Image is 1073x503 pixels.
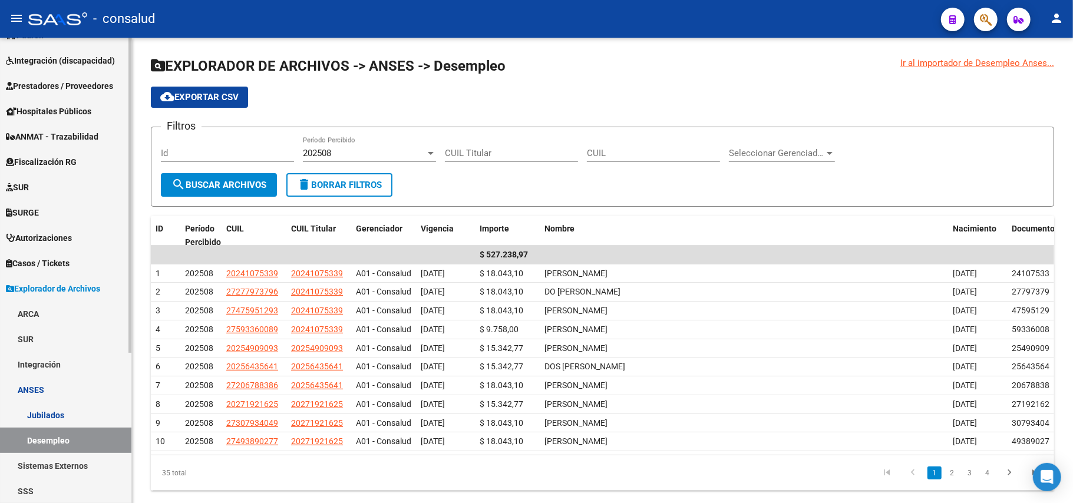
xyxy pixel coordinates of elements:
[1012,306,1049,315] span: 47595129
[544,418,608,428] span: [PERSON_NAME]
[226,362,278,371] span: 20256435641
[151,216,180,255] datatable-header-cell: ID
[161,118,202,134] h3: Filtros
[356,287,411,296] span: A01 - Consalud
[6,80,113,92] span: Prestadores / Proveedores
[185,306,213,315] span: 202508
[156,418,160,428] span: 9
[421,269,445,278] span: [DATE]
[185,436,213,446] span: 202508
[1012,418,1049,428] span: 30793404
[291,418,343,428] span: 20271921625
[475,216,540,255] datatable-header-cell: Importe
[226,436,278,446] span: 27493890277
[926,463,943,483] li: page 1
[1007,216,1054,255] datatable-header-cell: Documento
[421,399,445,409] span: [DATE]
[6,105,91,118] span: Hospitales Públicos
[291,287,343,296] span: 20241075339
[160,90,174,104] mat-icon: cloud_download
[156,399,160,409] span: 8
[356,380,411,390] span: A01 - Consalud
[9,11,24,25] mat-icon: menu
[876,466,898,479] a: go to first page
[1012,269,1049,278] span: 24107533
[291,343,343,353] span: 20254909093
[953,418,977,428] span: [DATE]
[185,269,213,278] span: 202508
[291,380,343,390] span: 20256435641
[544,325,608,334] span: [PERSON_NAME]
[297,180,382,190] span: Borrar Filtros
[416,216,475,255] datatable-header-cell: Vigencia
[480,418,523,428] span: $ 18.043,10
[356,362,411,371] span: A01 - Consalud
[1012,343,1049,353] span: 25490909
[151,58,506,74] span: EXPLORADOR DE ARCHIVOS -> ANSES -> Desempleo
[1012,436,1049,446] span: 49389027
[1033,463,1061,491] div: Open Intercom Messenger
[421,436,445,446] span: [DATE]
[6,206,39,219] span: SURGE
[544,436,608,446] span: [PERSON_NAME]
[945,466,959,479] a: 2
[226,224,244,233] span: CUIL
[171,180,266,190] span: Buscar Archivos
[185,325,213,334] span: 202508
[1012,362,1049,371] span: 25643564
[161,173,277,197] button: Buscar Archivos
[286,216,351,255] datatable-header-cell: CUIL Titular
[953,269,977,278] span: [DATE]
[222,216,286,255] datatable-header-cell: CUIL
[6,130,98,143] span: ANMAT - Trazabilidad
[156,325,160,334] span: 4
[729,148,824,158] span: Seleccionar Gerenciador
[544,287,620,296] span: DO [PERSON_NAME]
[6,257,70,270] span: Casos / Tickets
[226,418,278,428] span: 27307934049
[953,325,977,334] span: [DATE]
[1012,399,1049,409] span: 27192162
[480,343,523,353] span: $ 15.342,77
[421,224,454,233] span: Vigencia
[927,466,942,479] a: 1
[1024,466,1046,479] a: go to last page
[226,287,278,296] span: 27277973796
[953,436,977,446] span: [DATE]
[291,325,343,334] span: 20241075339
[297,177,311,191] mat-icon: delete
[953,399,977,409] span: [DATE]
[356,399,411,409] span: A01 - Consalud
[480,325,519,334] span: $ 9.758,00
[963,466,977,479] a: 3
[185,399,213,409] span: 202508
[953,362,977,371] span: [DATE]
[291,362,343,371] span: 20256435641
[226,380,278,390] span: 27206788386
[480,380,523,390] span: $ 18.043,10
[544,343,608,353] span: [PERSON_NAME]
[953,343,977,353] span: [DATE]
[356,418,411,428] span: A01 - Consalud
[480,287,523,296] span: $ 18.043,10
[180,216,222,255] datatable-header-cell: Período Percibido
[948,216,1007,255] datatable-header-cell: Nacimiento
[156,306,160,315] span: 3
[6,282,100,295] span: Explorador de Archivos
[544,224,575,233] span: Nombre
[160,92,239,102] span: Exportar CSV
[6,181,29,194] span: SUR
[998,466,1021,479] a: go to next page
[480,362,523,371] span: $ 15.342,77
[156,380,160,390] span: 7
[226,325,278,334] span: 27593360089
[185,362,213,371] span: 202508
[303,148,331,158] span: 202508
[480,269,523,278] span: $ 18.043,10
[356,224,402,233] span: Gerenciador
[156,287,160,296] span: 2
[421,418,445,428] span: [DATE]
[953,306,977,315] span: [DATE]
[6,231,72,244] span: Autorizaciones
[356,325,411,334] span: A01 - Consalud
